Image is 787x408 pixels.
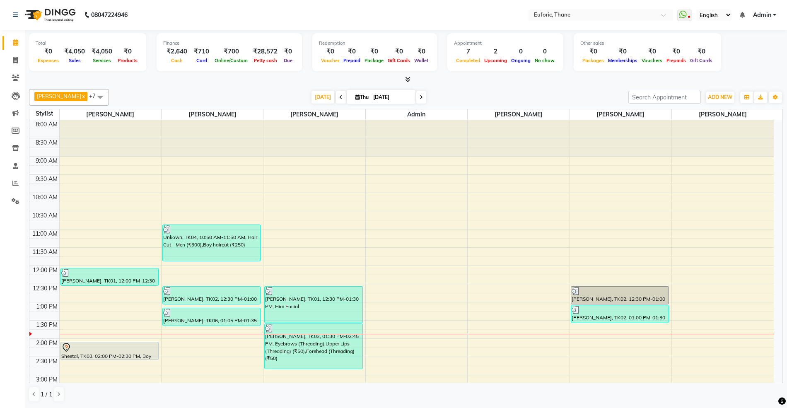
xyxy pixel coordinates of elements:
span: Due [282,58,295,63]
span: [PERSON_NAME] [37,93,81,99]
div: Sheetal, TK03, 02:00 PM-02:30 PM, Boy haircut [61,342,158,360]
div: ₹28,572 [250,47,281,56]
span: Prepaids [664,58,688,63]
div: ₹0 [664,47,688,56]
b: 08047224946 [91,3,128,27]
span: [PERSON_NAME] [570,109,671,120]
span: Wallet [412,58,430,63]
span: Expenses [36,58,61,63]
span: [PERSON_NAME] [672,109,774,120]
div: ₹4,050 [61,47,88,56]
div: 12:00 PM [31,266,59,275]
span: Packages [580,58,606,63]
span: Vouchers [640,58,664,63]
span: 1 / 1 [41,390,52,399]
span: Gift Cards [688,58,715,63]
span: Cash [169,58,185,63]
span: ADD NEW [708,94,732,100]
div: 2 [482,47,509,56]
div: [PERSON_NAME], TK01, 12:30 PM-01:30 PM, Him Facial [265,287,362,323]
div: ₹2,640 [163,47,191,56]
input: Search Appointment [628,91,701,104]
div: [PERSON_NAME], TK02, 01:30 PM-02:45 PM, Eyebrows (Threading),Upper Lips (Threading) (₹50),Forehea... [265,324,362,369]
div: ₹0 [36,47,61,56]
div: Appointment [454,40,557,47]
div: ₹0 [688,47,715,56]
div: 2:00 PM [34,339,59,348]
span: Online/Custom [212,58,250,63]
img: logo [21,3,78,27]
div: 12:30 PM [31,284,59,293]
div: 8:00 AM [34,120,59,129]
div: ₹0 [606,47,640,56]
div: [PERSON_NAME], TK06, 01:05 PM-01:35 PM, Hair Cut - [PERSON_NAME] (₹150) [163,308,260,326]
div: Other sales [580,40,715,47]
div: ₹0 [640,47,664,56]
span: Upcoming [482,58,509,63]
span: Completed [454,58,482,63]
div: [PERSON_NAME], TK02, 01:00 PM-01:30 PM, Girl haircut [571,305,669,323]
div: Stylist [29,109,59,118]
span: Ongoing [509,58,533,63]
span: [DATE] [311,91,334,104]
div: Finance [163,40,295,47]
div: 11:30 AM [31,248,59,256]
span: Package [362,58,386,63]
div: 0 [509,47,533,56]
div: ₹710 [191,47,212,56]
span: Petty cash [252,58,279,63]
span: [PERSON_NAME] [263,109,365,120]
span: Services [91,58,113,63]
div: 10:30 AM [31,211,59,220]
div: 10:00 AM [31,193,59,202]
span: Admin [366,109,467,120]
span: Sales [67,58,83,63]
div: ₹0 [319,47,341,56]
span: [PERSON_NAME] [60,109,161,120]
div: 2:30 PM [34,357,59,366]
div: [PERSON_NAME], TK01, 12:00 PM-12:30 PM, Hair Cut - Men [61,268,158,285]
span: Card [194,58,209,63]
span: No show [533,58,557,63]
span: Gift Cards [386,58,412,63]
div: [PERSON_NAME], TK02, 12:30 PM-01:00 PM, Hair Wash - Women - Regular [571,287,669,304]
span: +7 [89,92,102,99]
span: Products [116,58,140,63]
div: ₹0 [386,47,412,56]
div: Redemption [319,40,430,47]
div: ₹0 [362,47,386,56]
span: Thu [353,94,371,100]
div: Unkown, TK04, 10:50 AM-11:50 AM, Hair Cut - Men (₹300),Boy haircut (₹250) [163,225,260,261]
div: ₹0 [580,47,606,56]
div: 9:30 AM [34,175,59,183]
div: ₹0 [116,47,140,56]
div: 1:00 PM [34,302,59,311]
div: ₹0 [412,47,430,56]
button: ADD NEW [706,92,734,103]
span: Prepaid [341,58,362,63]
div: 9:00 AM [34,157,59,165]
span: Memberships [606,58,640,63]
div: ₹0 [281,47,295,56]
div: ₹700 [212,47,250,56]
div: Total [36,40,140,47]
div: 11:00 AM [31,229,59,238]
div: [PERSON_NAME], TK02, 12:30 PM-01:00 PM, Hair Wash - Women - Regular [163,287,260,304]
div: ₹4,050 [88,47,116,56]
div: 7 [454,47,482,56]
a: x [81,93,85,99]
div: 3:00 PM [34,375,59,384]
div: 1:30 PM [34,321,59,329]
span: [PERSON_NAME] [162,109,263,120]
span: Admin [753,11,771,19]
div: 0 [533,47,557,56]
div: ₹0 [341,47,362,56]
input: 2025-09-04 [371,91,412,104]
span: [PERSON_NAME] [468,109,569,120]
span: Voucher [319,58,341,63]
div: 8:30 AM [34,138,59,147]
